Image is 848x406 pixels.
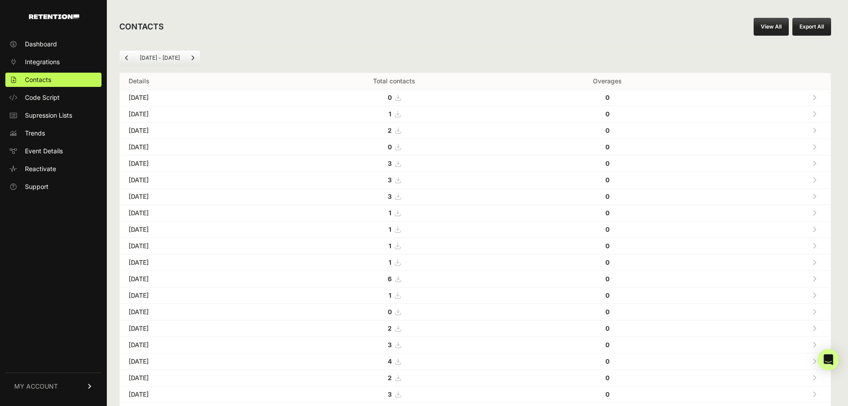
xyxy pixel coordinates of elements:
[120,287,274,304] td: [DATE]
[5,90,101,105] a: Code Script
[120,238,274,254] td: [DATE]
[120,123,274,139] td: [DATE]
[388,357,392,365] strong: 4
[818,349,839,370] div: Open Intercom Messenger
[5,37,101,51] a: Dashboard
[120,304,274,320] td: [DATE]
[25,93,60,102] span: Code Script
[605,341,609,349] strong: 0
[605,193,609,200] strong: 0
[5,373,101,400] a: MY ACCOUNT
[120,51,134,65] a: Previous
[388,324,392,332] strong: 2
[388,308,392,316] strong: 0
[120,370,274,386] td: [DATE]
[605,357,609,365] strong: 0
[5,55,101,69] a: Integrations
[605,258,609,266] strong: 0
[605,209,609,217] strong: 0
[792,18,831,36] button: Export All
[605,308,609,316] strong: 0
[120,353,274,370] td: [DATE]
[274,73,514,90] th: Total contacts
[388,127,392,134] strong: 2
[120,189,274,205] td: [DATE]
[389,242,391,250] strong: 1
[120,254,274,271] td: [DATE]
[388,176,392,184] strong: 3
[389,110,400,118] a: 1
[120,221,274,238] td: [DATE]
[388,193,401,200] a: 3
[514,73,701,90] th: Overages
[25,147,63,156] span: Event Details
[605,94,609,101] strong: 0
[120,172,274,189] td: [DATE]
[134,54,185,62] li: [DATE] - [DATE]
[388,357,401,365] a: 4
[389,209,400,217] a: 1
[389,258,391,266] strong: 1
[25,40,57,49] span: Dashboard
[605,160,609,167] strong: 0
[388,341,392,349] strong: 3
[605,110,609,118] strong: 0
[388,374,401,381] a: 2
[388,390,392,398] strong: 3
[605,242,609,250] strong: 0
[25,75,51,84] span: Contacts
[120,271,274,287] td: [DATE]
[388,341,401,349] a: 3
[25,129,45,138] span: Trends
[605,275,609,283] strong: 0
[120,337,274,353] td: [DATE]
[5,108,101,123] a: Supression Lists
[120,205,274,221] td: [DATE]
[605,324,609,332] strong: 0
[5,144,101,158] a: Event Details
[388,176,401,184] a: 3
[388,324,401,332] a: 2
[120,156,274,172] td: [DATE]
[389,258,400,266] a: 1
[389,291,391,299] strong: 1
[388,374,392,381] strong: 2
[388,160,401,167] a: 3
[388,143,392,151] strong: 0
[389,226,391,233] strong: 1
[388,127,401,134] a: 2
[388,390,401,398] a: 3
[389,242,400,250] a: 1
[25,111,72,120] span: Supression Lists
[120,73,274,90] th: Details
[120,139,274,156] td: [DATE]
[186,51,200,65] a: Next
[388,193,392,200] strong: 3
[605,226,609,233] strong: 0
[605,127,609,134] strong: 0
[5,180,101,194] a: Support
[25,57,60,66] span: Integrations
[605,176,609,184] strong: 0
[120,90,274,106] td: [DATE]
[389,110,391,118] strong: 1
[29,14,79,19] img: Retention.com
[25,164,56,173] span: Reactivate
[754,18,789,36] a: View All
[120,106,274,123] td: [DATE]
[605,143,609,151] strong: 0
[605,390,609,398] strong: 0
[389,226,400,233] a: 1
[5,126,101,140] a: Trends
[120,386,274,403] td: [DATE]
[5,162,101,176] a: Reactivate
[605,374,609,381] strong: 0
[389,291,400,299] a: 1
[388,275,392,283] strong: 6
[605,291,609,299] strong: 0
[25,182,49,191] span: Support
[119,21,164,33] h2: CONTACTS
[120,320,274,337] td: [DATE]
[388,94,392,101] strong: 0
[5,73,101,87] a: Contacts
